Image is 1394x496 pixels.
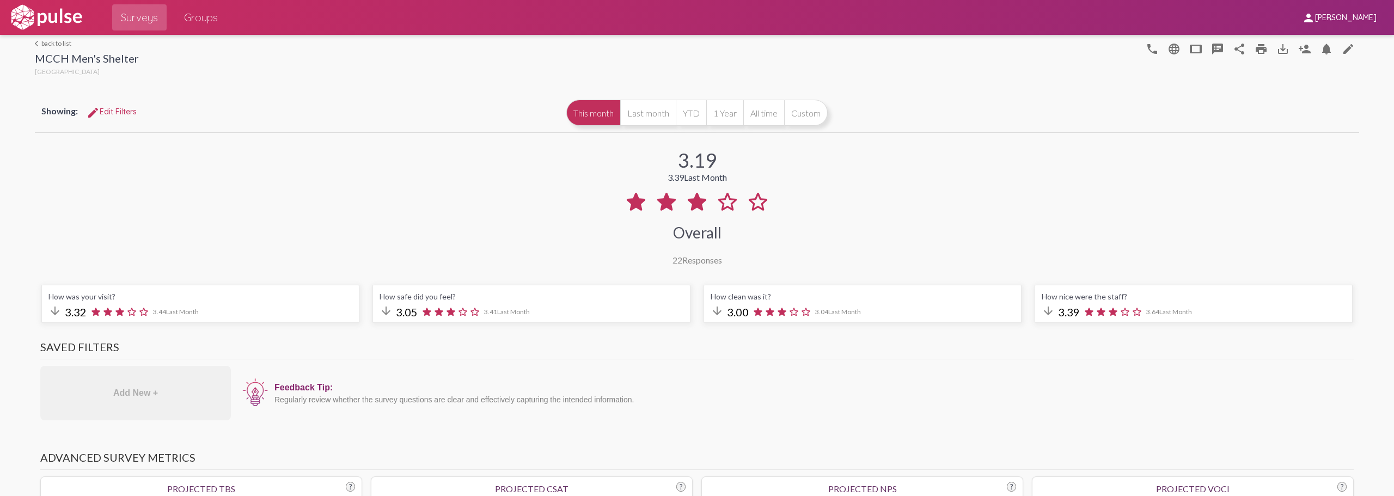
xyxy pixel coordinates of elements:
[380,304,393,317] mat-icon: arrow_downward
[672,255,722,265] div: Responses
[1293,7,1385,27] button: [PERSON_NAME]
[346,482,355,492] div: ?
[1146,308,1192,316] span: 3.64
[47,483,355,494] div: Projected TBS
[1255,42,1268,56] mat-icon: print
[1042,304,1055,317] mat-icon: arrow_downward
[684,172,727,182] span: Last Month
[497,308,530,316] span: Last Month
[706,100,743,126] button: 1 Year
[1298,42,1311,56] mat-icon: Person
[40,451,1354,470] h3: Advanced Survey Metrics
[676,482,686,492] div: ?
[1233,42,1246,56] mat-icon: Share
[1250,38,1272,59] a: print
[678,148,717,172] div: 3.19
[711,304,724,317] mat-icon: arrow_downward
[166,308,199,316] span: Last Month
[1189,42,1202,56] mat-icon: tablet
[1302,11,1315,25] mat-icon: person
[41,106,78,116] span: Showing:
[48,304,62,317] mat-icon: arrow_downward
[743,100,784,126] button: All time
[711,292,1014,301] div: How clean was it?
[1207,38,1228,59] button: speaker_notes
[274,383,1348,393] div: Feedback Tip:
[1272,38,1294,59] button: Download
[184,8,218,27] span: Groups
[65,305,87,319] span: 3.32
[1039,483,1347,494] div: Projected VoCI
[620,100,676,126] button: Last month
[35,68,100,76] span: [GEOGRAPHIC_DATA]
[668,172,727,182] div: 3.39
[1320,42,1333,56] mat-icon: Bell
[1337,482,1347,492] div: ?
[242,377,269,408] img: icon12.png
[35,40,41,47] mat-icon: arrow_back_ios
[1315,13,1377,23] span: [PERSON_NAME]
[1211,42,1224,56] mat-icon: speaker_notes
[1294,38,1316,59] button: Person
[815,308,861,316] span: 3.04
[1058,305,1080,319] span: 3.39
[672,255,682,265] span: 22
[87,106,100,119] mat-icon: Edit Filters
[35,52,139,68] div: MCCH Men's Shelter
[121,8,158,27] span: Surveys
[396,305,418,319] span: 3.05
[828,308,861,316] span: Last Month
[673,223,722,242] div: Overall
[40,340,1354,359] h3: Saved Filters
[112,4,167,30] a: Surveys
[1007,482,1016,492] div: ?
[9,4,84,31] img: white-logo.svg
[1337,38,1359,59] a: language
[1228,38,1250,59] button: Share
[566,100,620,126] button: This month
[378,483,686,494] div: Projected CSAT
[153,308,199,316] span: 3.44
[78,102,145,121] button: Edit FiltersEdit Filters
[175,4,227,30] a: Groups
[484,308,530,316] span: 3.41
[1146,42,1159,56] mat-icon: language
[727,305,749,319] span: 3.00
[40,366,231,420] div: Add New +
[1159,308,1192,316] span: Last Month
[1163,38,1185,59] button: language
[274,395,1348,404] div: Regularly review whether the survey questions are clear and effectively capturing the intended in...
[1167,42,1181,56] mat-icon: language
[676,100,706,126] button: YTD
[708,483,1016,494] div: Projected NPS
[48,292,352,301] div: How was your visit?
[35,39,139,47] a: back to list
[1316,38,1337,59] button: Bell
[1342,42,1355,56] mat-icon: language
[87,107,137,117] span: Edit Filters
[784,100,828,126] button: Custom
[1185,38,1207,59] button: tablet
[380,292,683,301] div: How safe did you feel?
[1276,42,1289,56] mat-icon: Download
[1042,292,1346,301] div: How nice were the staff?
[1141,38,1163,59] button: language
